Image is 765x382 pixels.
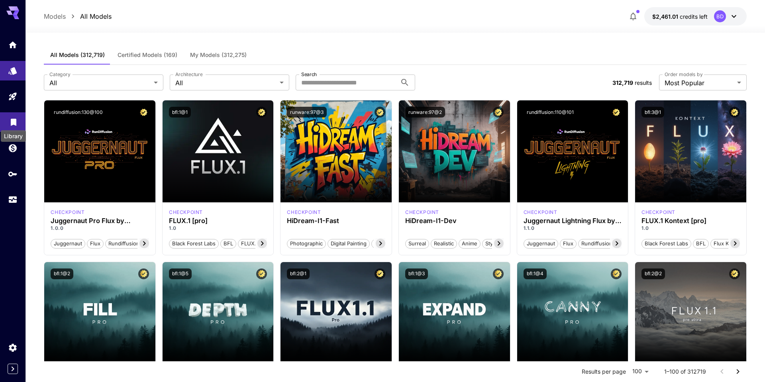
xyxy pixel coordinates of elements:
[44,12,112,21] nav: breadcrumb
[524,238,558,249] button: juggernaut
[328,238,370,249] button: Digital Painting
[287,217,385,225] h3: HiDream-I1-Fast
[190,51,247,59] span: My Models (312,275)
[287,107,327,118] button: runware:97@3
[138,268,149,279] button: Certified Model – Vetted for best performance and includes a commercial license.
[105,238,143,249] button: rundiffusion
[611,268,622,279] button: Certified Model – Vetted for best performance and includes a commercial license.
[459,238,481,249] button: Anime
[644,7,747,25] button: $2,461.01071BD
[641,107,664,118] button: bfl:3@1
[524,209,557,216] div: FLUX.1 D
[730,364,746,380] button: Go to next page
[375,268,385,279] button: Certified Model – Vetted for best performance and includes a commercial license.
[287,209,321,216] div: HiDream Fast
[641,217,740,225] div: FLUX.1 Kontext [pro]
[714,10,726,22] div: BD
[256,107,267,118] button: Certified Model – Vetted for best performance and includes a commercial license.
[641,268,665,279] button: bfl:2@2
[51,240,85,248] span: juggernaut
[220,238,236,249] button: BFL
[51,217,149,225] h3: Juggernaut Pro Flux by RunDiffusion
[579,240,615,248] span: rundiffusion
[138,107,149,118] button: Certified Model – Vetted for best performance and includes a commercial license.
[641,209,675,216] p: checkpoint
[169,209,203,216] div: fluxpro
[80,12,112,21] p: All Models
[371,238,397,249] button: Fantasy
[493,268,504,279] button: Certified Model – Vetted for best performance and includes a commercial license.
[524,107,577,118] button: rundiffusion:110@101
[482,238,508,249] button: Stylized
[301,71,317,78] label: Search
[8,64,18,74] div: Models
[175,71,202,78] label: Architecture
[629,366,651,377] div: 100
[287,240,326,248] span: Photographic
[693,238,709,249] button: BFL
[87,238,104,249] button: flux
[8,364,18,374] button: Expand sidebar
[560,238,577,249] button: flux
[459,240,480,248] span: Anime
[169,240,218,248] span: Black Forest Labs
[405,238,429,249] button: Surreal
[405,217,504,225] h3: HiDream-I1-Dev
[287,209,321,216] p: checkpoint
[665,78,734,88] span: Most Popular
[49,71,71,78] label: Category
[710,238,747,249] button: Flux Kontext
[524,240,558,248] span: juggernaut
[8,92,18,102] div: Playground
[51,107,106,118] button: rundiffusion:130@100
[118,51,177,59] span: Certified Models (169)
[711,240,747,248] span: Flux Kontext
[642,240,691,248] span: Black Forest Labs
[652,13,680,20] span: $2,461.01
[287,238,326,249] button: Photographic
[51,209,84,216] div: FLUX.1 D
[169,217,267,225] h3: FLUX.1 [pro]
[641,238,691,249] button: Black Forest Labs
[612,79,633,86] span: 312,719
[560,240,576,248] span: flux
[405,209,439,216] div: HiDream Dev
[51,225,149,232] p: 1.0.0
[406,240,429,248] span: Surreal
[431,238,457,249] button: Realistic
[680,13,708,20] span: credits left
[375,107,385,118] button: Certified Model – Vetted for best performance and includes a commercial license.
[635,79,652,86] span: results
[578,238,616,249] button: rundiffusion
[8,143,18,153] div: Wallet
[524,268,547,279] button: bfl:1@4
[169,268,192,279] button: bfl:1@5
[1,130,26,142] div: Library
[175,78,277,88] span: All
[524,209,557,216] p: checkpoint
[729,107,740,118] button: Certified Model – Vetted for best performance and includes a commercial license.
[106,240,142,248] span: rundiffusion
[524,217,622,225] h3: Juggernaut Lightning Flux by RunDiffusion
[87,240,103,248] span: flux
[9,116,18,125] div: Library
[664,368,706,376] p: 1–100 of 312719
[641,209,675,216] div: FLUX.1 Kontext [pro]
[652,12,708,21] div: $2,461.01071
[8,40,18,50] div: Home
[44,12,66,21] a: Models
[431,240,457,248] span: Realistic
[8,195,18,205] div: Usage
[51,209,84,216] p: checkpoint
[665,71,702,78] label: Order models by
[405,209,439,216] p: checkpoint
[287,268,310,279] button: bfl:2@1
[641,225,740,232] p: 1.0
[169,225,267,232] p: 1.0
